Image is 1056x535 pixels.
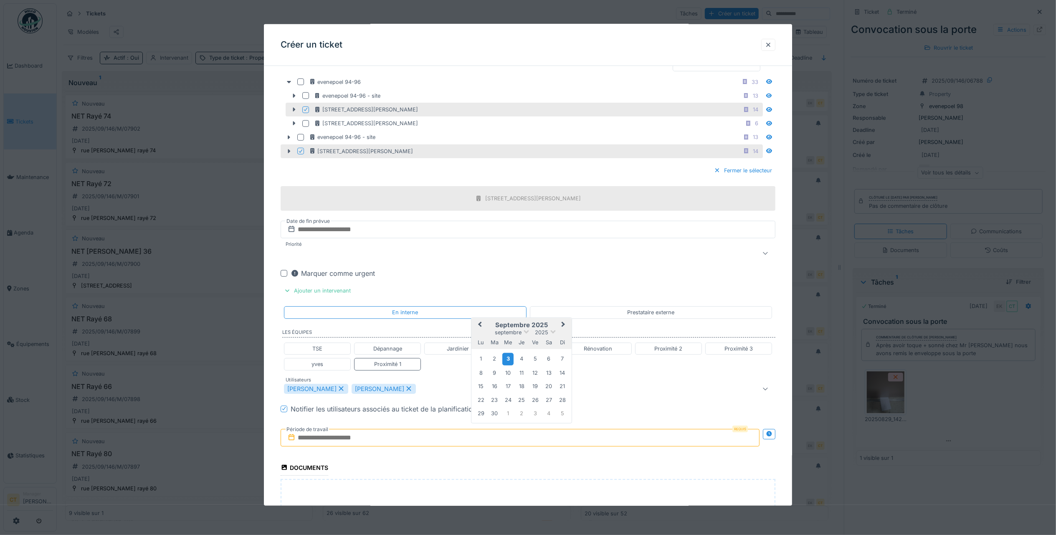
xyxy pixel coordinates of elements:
[489,408,500,419] div: Choose mardi 30 septembre 2025
[352,384,416,394] div: [PERSON_NAME]
[471,321,572,328] h2: septembre 2025
[475,394,486,406] div: Choose lundi 22 septembre 2025
[284,241,304,248] label: Priorité
[753,106,758,114] div: 14
[557,381,568,392] div: Choose dimanche 21 septembre 2025
[557,318,571,332] button: Next Month
[755,119,758,127] div: 6
[753,92,758,100] div: 13
[374,360,401,368] div: Proximité 1
[557,337,568,348] div: dimanche
[627,308,674,316] div: Prestataire externe
[557,408,568,419] div: Choose dimanche 5 octobre 2025
[291,268,375,278] div: Marquer comme urgent
[753,147,758,155] div: 14
[281,285,354,296] div: Ajouter un intervenant
[502,408,514,419] div: Choose mercredi 1 octobre 2025
[286,424,329,434] label: Période de travail
[475,367,486,379] div: Choose lundi 8 septembre 2025
[516,337,527,348] div: jeudi
[314,106,418,114] div: [STREET_ADDRESS][PERSON_NAME]
[281,40,342,50] h3: Créer un ticket
[732,425,748,432] div: Requis
[753,133,758,141] div: 13
[516,394,527,406] div: Choose jeudi 25 septembre 2025
[489,381,500,392] div: Choose mardi 16 septembre 2025
[502,367,514,379] div: Choose mercredi 10 septembre 2025
[543,394,555,406] div: Choose samedi 27 septembre 2025
[475,408,486,419] div: Choose lundi 29 septembre 2025
[495,329,522,335] span: septembre
[724,345,753,353] div: Proximité 3
[654,345,683,353] div: Proximité 2
[529,381,541,392] div: Choose vendredi 19 septembre 2025
[284,376,313,383] label: Utilisateurs
[516,353,527,365] div: Choose jeudi 4 septembre 2025
[543,337,555,348] div: samedi
[312,345,322,353] div: TSE
[557,394,568,406] div: Choose dimanche 28 septembre 2025
[309,147,413,155] div: [STREET_ADDRESS][PERSON_NAME]
[282,328,775,338] label: Les équipes
[529,367,541,379] div: Choose vendredi 12 septembre 2025
[475,353,486,365] div: Choose lundi 1 septembre 2025
[286,217,331,226] label: Date de fin prévue
[543,367,555,379] div: Choose samedi 13 septembre 2025
[489,367,500,379] div: Choose mardi 9 septembre 2025
[485,194,581,202] div: [STREET_ADDRESS][PERSON_NAME]
[516,408,527,419] div: Choose jeudi 2 octobre 2025
[557,367,568,379] div: Choose dimanche 14 septembre 2025
[475,381,486,392] div: Choose lundi 15 septembre 2025
[543,353,555,365] div: Choose samedi 6 septembre 2025
[291,404,476,414] div: Notifier les utilisateurs associés au ticket de la planification
[529,353,541,365] div: Choose vendredi 5 septembre 2025
[529,337,541,348] div: vendredi
[281,461,328,475] div: Documents
[711,164,775,176] div: Fermer le sélecteur
[529,408,541,419] div: Choose vendredi 3 octobre 2025
[557,353,568,365] div: Choose dimanche 7 septembre 2025
[516,367,527,379] div: Choose jeudi 11 septembre 2025
[447,345,469,353] div: Jardinier
[543,408,555,419] div: Choose samedi 4 octobre 2025
[392,308,418,316] div: En interne
[311,360,323,368] div: yves
[314,92,380,100] div: evenepoel 94-96 - site
[284,384,348,394] div: [PERSON_NAME]
[489,337,500,348] div: mardi
[516,381,527,392] div: Choose jeudi 18 septembre 2025
[502,381,514,392] div: Choose mercredi 17 septembre 2025
[489,353,500,365] div: Choose mardi 2 septembre 2025
[752,78,758,86] div: 33
[584,345,613,353] div: Rénovation
[281,57,387,68] div: Sélectionner parmi les équipements
[309,78,361,86] div: evenepoel 94-96
[309,133,375,141] div: evenepoel 94-96 - site
[474,352,569,420] div: Month septembre, 2025
[489,394,500,406] div: Choose mardi 23 septembre 2025
[502,353,514,365] div: Choose mercredi 3 septembre 2025
[475,337,486,348] div: lundi
[472,318,486,332] button: Previous Month
[314,119,418,127] div: [STREET_ADDRESS][PERSON_NAME]
[535,329,548,335] span: 2025
[502,337,514,348] div: mercredi
[543,381,555,392] div: Choose samedi 20 septembre 2025
[529,394,541,406] div: Choose vendredi 26 septembre 2025
[373,345,402,353] div: Dépannage
[502,394,514,406] div: Choose mercredi 24 septembre 2025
